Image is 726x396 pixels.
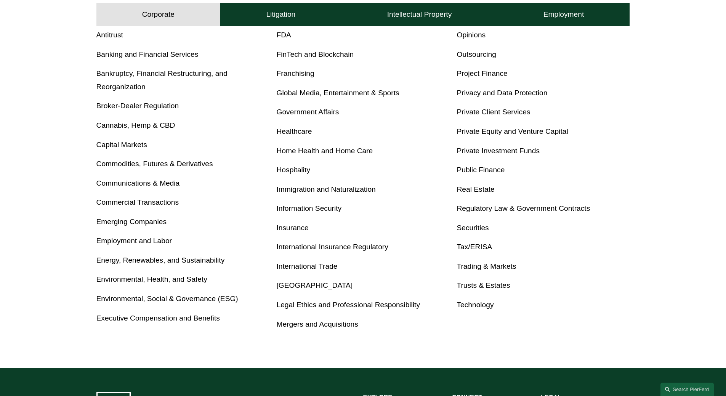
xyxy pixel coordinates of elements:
[266,10,295,19] h4: Litigation
[457,69,507,77] a: Project Finance
[277,301,420,309] a: Legal Ethics and Professional Responsibility
[277,262,338,270] a: International Trade
[277,166,311,174] a: Hospitality
[96,121,175,129] a: Cannabis, Hemp & CBD
[457,127,568,135] a: Private Equity and Venture Capital
[457,224,489,232] a: Securities
[543,10,584,19] h4: Employment
[96,50,199,58] a: Banking and Financial Services
[457,108,530,116] a: Private Client Services
[457,89,547,97] a: Privacy and Data Protection
[277,224,309,232] a: Insurance
[457,281,510,289] a: Trusts & Estates
[96,31,123,39] a: Antitrust
[457,31,486,39] a: Opinions
[277,204,342,212] a: Information Security
[660,383,714,396] a: Search this site
[96,69,228,91] a: Bankruptcy, Financial Restructuring, and Reorganization
[277,243,388,251] a: International Insurance Regulatory
[96,237,172,245] a: Employment and Labor
[457,204,590,212] a: Regulatory Law & Government Contracts
[142,10,175,19] h4: Corporate
[277,69,314,77] a: Franchising
[96,295,238,303] a: Environmental, Social & Governance (ESG)
[277,147,373,155] a: Home Health and Home Care
[277,281,353,289] a: [GEOGRAPHIC_DATA]
[96,102,179,110] a: Broker-Dealer Regulation
[457,301,494,309] a: Technology
[277,185,376,193] a: Immigration and Naturalization
[277,89,399,97] a: Global Media, Entertainment & Sports
[457,243,492,251] a: Tax/ERISA
[457,50,496,58] a: Outsourcing
[96,141,147,149] a: Capital Markets
[96,275,207,283] a: Environmental, Health, and Safety
[96,314,220,322] a: Executive Compensation and Benefits
[96,256,225,264] a: Energy, Renewables, and Sustainability
[457,185,494,193] a: Real Estate
[96,179,180,187] a: Communications & Media
[277,320,358,328] a: Mergers and Acquisitions
[457,262,516,270] a: Trading & Markets
[277,31,291,39] a: FDA
[96,198,179,206] a: Commercial Transactions
[277,127,312,135] a: Healthcare
[457,147,540,155] a: Private Investment Funds
[277,50,354,58] a: FinTech and Blockchain
[96,160,213,168] a: Commodities, Futures & Derivatives
[96,218,167,226] a: Emerging Companies
[387,10,452,19] h4: Intellectual Property
[457,166,505,174] a: Public Finance
[277,108,339,116] a: Government Affairs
